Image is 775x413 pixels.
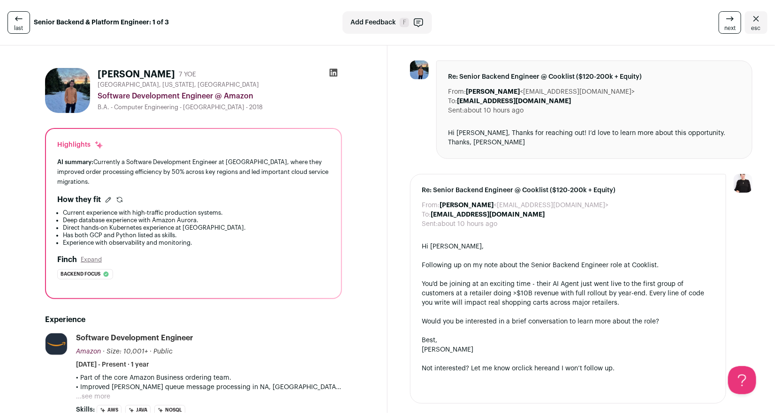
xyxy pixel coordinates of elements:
div: Not interested? Let me know or and I won’t follow up. [422,364,714,373]
dd: <[EMAIL_ADDRESS][DOMAIN_NAME]> [466,87,635,97]
div: Would you be interested in a brief conversation to learn more about the role? [422,317,714,326]
img: 9240684-medium_jpg [734,174,752,193]
a: Close [745,11,767,34]
span: esc [752,24,761,32]
li: Deep database experience with Amazon Aurora. [63,217,330,224]
b: [EMAIL_ADDRESS][DOMAIN_NAME] [431,211,545,218]
li: Current experience with high-traffic production systems. [63,209,330,217]
div: Hi [PERSON_NAME], Thanks for reaching out! I’d love to learn more about this opportunity. Thanks,... [448,128,741,147]
span: Re: Senior Backend Engineer @ Cooklist ($120-200k + Equity) [448,72,741,82]
h2: How they fit [57,194,101,205]
button: Add Feedback F [342,11,432,34]
span: last [15,24,23,32]
dt: To: [422,210,431,219]
button: Expand [81,256,102,263]
span: Backend focus [61,270,100,279]
iframe: Help Scout Beacon - Open [728,366,756,394]
div: Best, [422,336,714,345]
p: • Part of the core Amazon Business ordering team. [76,373,342,383]
span: Public [153,348,173,355]
span: [GEOGRAPHIC_DATA], [US_STATE], [GEOGRAPHIC_DATA] [98,81,259,89]
strong: Senior Backend & Platform Engineer: 1 of 3 [34,18,169,27]
h1: [PERSON_NAME] [98,68,175,81]
dd: about 10 hours ago [464,106,524,115]
li: Direct hands-on Kubernetes experience at [GEOGRAPHIC_DATA]. [63,224,330,232]
dt: To: [448,97,457,106]
li: Has both GCP and Python listed as skills. [63,232,330,239]
dt: From: [448,87,466,97]
p: • Improved [PERSON_NAME] queue message processing in NA, [GEOGRAPHIC_DATA], and JP by 50%, reduci... [76,383,342,392]
div: [PERSON_NAME] [422,345,714,354]
button: ...see more [76,392,110,401]
dt: From: [422,201,440,210]
div: You'd be joining at an exciting time - their AI Agent just went live to the first group of custom... [422,279,714,308]
span: [DATE] - Present · 1 year [76,360,149,369]
div: 7 YOE [179,70,196,79]
dt: Sent: [422,219,438,229]
span: · Size: 10,001+ [103,348,148,355]
div: Highlights [57,140,104,150]
div: Software Development Engineer [76,333,193,343]
img: e36df5e125c6fb2c61edd5a0d3955424ed50ce57e60c515fc8d516ef803e31c7.jpg [46,333,67,355]
span: next [724,24,736,32]
h2: Experience [45,314,342,325]
span: Add Feedback [350,18,396,27]
b: [PERSON_NAME] [440,202,494,209]
a: click here [518,365,548,372]
span: F [400,18,409,27]
span: · [150,347,152,356]
span: Re: Senior Backend Engineer @ Cooklist ($120-200k + Equity) [422,186,714,195]
img: 4e618320ba5845143405142b19241447d21d4d65746894223cdcc61cdb5fabd0 [45,68,90,113]
dd: about 10 hours ago [438,219,497,229]
div: Software Development Engineer @ Amazon [98,90,342,102]
dd: <[EMAIL_ADDRESS][DOMAIN_NAME]> [440,201,608,210]
span: Amazon [76,348,101,355]
a: next [719,11,741,34]
b: [EMAIL_ADDRESS][DOMAIN_NAME] [457,98,571,105]
li: Experience with observability and monitoring. [63,239,330,247]
dt: Sent: [448,106,464,115]
h2: Finch [57,254,77,265]
b: [PERSON_NAME] [466,89,520,95]
div: Hi [PERSON_NAME], [422,242,714,251]
a: last [8,11,30,34]
img: 4e618320ba5845143405142b19241447d21d4d65746894223cdcc61cdb5fabd0 [410,60,429,79]
span: AI summary: [57,159,93,165]
div: Currently a Software Development Engineer at [GEOGRAPHIC_DATA], where they improved order process... [57,157,330,187]
div: Following up on my note about the Senior Backend Engineer role at Cooklist. [422,261,714,270]
div: B.A. - Computer Engineering - [GEOGRAPHIC_DATA] - 2018 [98,104,342,111]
